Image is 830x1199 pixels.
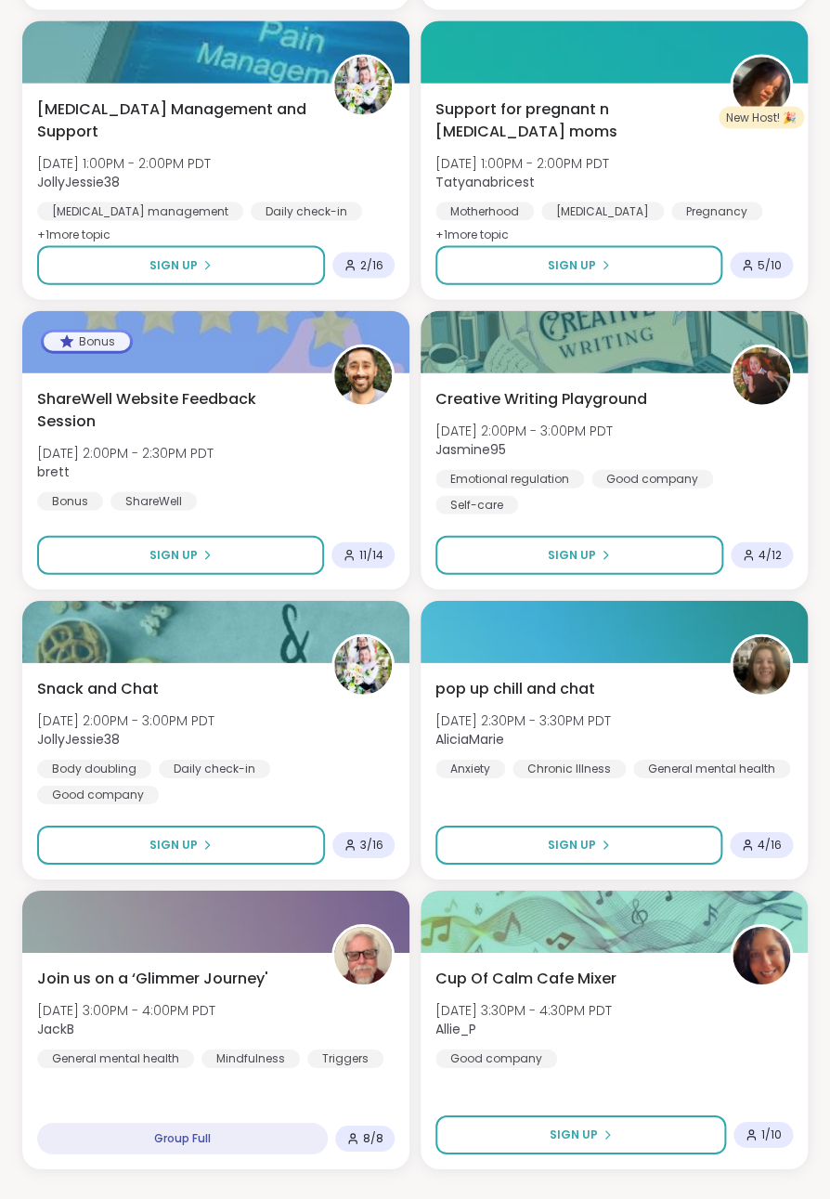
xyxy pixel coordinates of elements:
[37,1049,194,1067] div: General mental health
[44,332,130,350] div: Bonus
[758,257,782,272] span: 5 / 10
[548,546,596,563] span: Sign Up
[37,967,268,989] span: Join us on a ‘Glimmer Journey'
[37,1019,74,1037] b: JackB
[435,1049,557,1067] div: Good company
[37,785,159,803] div: Good company
[719,106,804,128] div: New Host! 🎉
[435,495,518,514] div: Self-care
[110,491,197,510] div: ShareWell
[435,1019,476,1037] b: Allie_P
[363,1130,383,1145] span: 8 / 8
[435,825,722,864] button: Sign Up
[149,836,198,853] span: Sign Up
[733,346,790,404] img: Jasmine95
[435,1114,726,1153] button: Sign Up
[37,172,120,190] b: JollyJessie38
[435,202,534,220] div: Motherhood
[251,202,362,220] div: Daily check-in
[759,547,782,562] span: 4 / 12
[37,759,151,777] div: Body doubling
[37,535,324,574] button: Sign Up
[37,710,214,729] span: [DATE] 2:00PM - 3:00PM PDT
[37,729,120,748] b: JollyJessie38
[435,1000,612,1019] span: [DATE] 3:30PM - 4:30PM PDT
[360,257,383,272] span: 2 / 16
[550,1126,598,1142] span: Sign Up
[435,759,505,777] div: Anxiety
[149,256,198,273] span: Sign Up
[37,245,325,284] button: Sign Up
[37,491,103,510] div: Bonus
[37,202,243,220] div: [MEDICAL_DATA] management
[37,1000,215,1019] span: [DATE] 3:00PM - 4:00PM PDT
[633,759,790,777] div: General mental health
[733,636,790,694] img: AliciaMarie
[435,535,723,574] button: Sign Up
[37,462,70,480] b: brett
[360,837,383,852] span: 3 / 16
[435,967,616,989] span: Cup Of Calm Cafe Mixer
[435,172,535,190] b: Tatyanabricest
[512,759,626,777] div: Chronic Illness
[548,836,596,853] span: Sign Up
[37,825,325,864] button: Sign Up
[435,469,584,488] div: Emotional regulation
[435,677,595,699] span: pop up chill and chat
[307,1049,383,1067] div: Triggers
[435,729,504,748] b: AliciaMarie
[733,926,790,984] img: Allie_P
[149,546,198,563] span: Sign Up
[435,387,647,410] span: Creative Writing Playground
[435,439,506,458] b: Jasmine95
[334,636,392,694] img: JollyJessie38
[37,387,311,432] span: ShareWell Website Feedback Session
[359,547,383,562] span: 11 / 14
[37,98,311,142] span: [MEDICAL_DATA] Management and Support
[37,443,214,462] span: [DATE] 2:00PM - 2:30PM PDT
[159,759,270,777] div: Daily check-in
[37,153,211,172] span: [DATE] 1:00PM - 2:00PM PDT
[671,202,762,220] div: Pregnancy
[733,57,790,114] img: Tatyanabricest
[758,837,782,852] span: 4 / 16
[435,245,722,284] button: Sign Up
[37,1122,328,1153] div: Group Full
[548,256,596,273] span: Sign Up
[435,421,613,439] span: [DATE] 2:00PM - 3:00PM PDT
[761,1127,782,1141] span: 1 / 10
[435,153,609,172] span: [DATE] 1:00PM - 2:00PM PDT
[37,677,159,699] span: Snack and Chat
[334,57,392,114] img: JollyJessie38
[435,98,709,142] span: Support for pregnant n [MEDICAL_DATA] moms
[334,346,392,404] img: brett
[435,710,611,729] span: [DATE] 2:30PM - 3:30PM PDT
[201,1049,300,1067] div: Mindfulness
[541,202,664,220] div: [MEDICAL_DATA]
[591,469,713,488] div: Good company
[334,926,392,984] img: JackB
